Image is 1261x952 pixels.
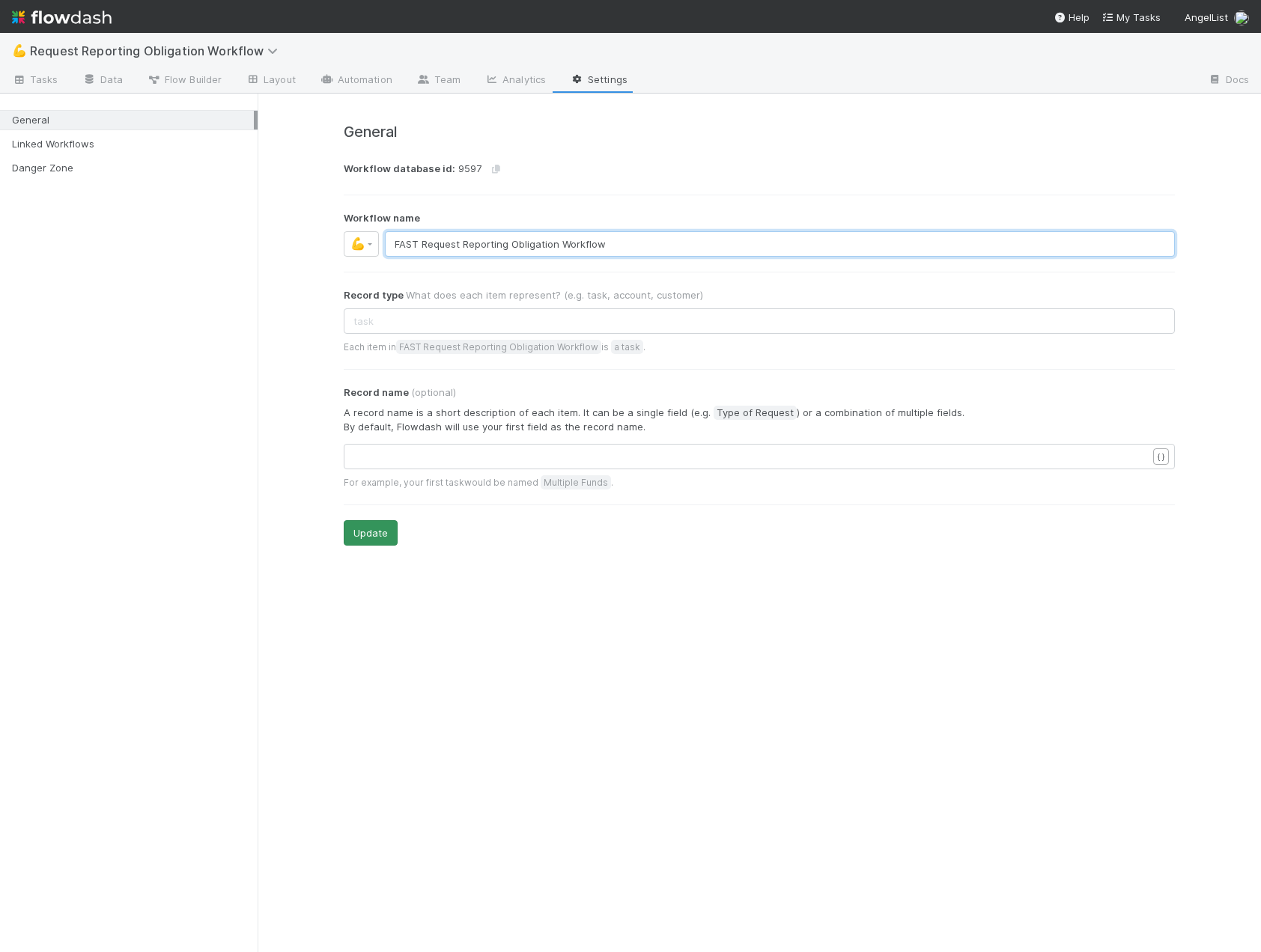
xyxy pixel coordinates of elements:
span: What does each item represent? (e.g. task, account, customer) [406,289,703,301]
a: Flow Builder [135,69,234,93]
a: My Tasks [1102,10,1161,25]
span: Request Reporting Obligation Workflow [30,43,285,58]
span: a task [611,340,643,354]
span: Tasks [12,72,58,87]
img: logo-inverted-e16ddd16eac7371096b0.svg [12,4,112,30]
a: Analytics [473,69,558,93]
span: (optional) [411,386,456,398]
button: { } [1153,448,1169,465]
div: Danger Zone [12,159,254,177]
span: FAST Request Reporting Obligation Workflow [396,340,601,354]
p: For example, your first task would be named . [344,475,1175,489]
span: Type of Request [714,406,797,420]
label: Workflow name [344,211,420,225]
div: Linked Workflows [12,135,254,153]
span: 💪 [12,44,27,57]
a: Automation [308,69,404,93]
div: Help [1054,10,1090,25]
button: Update [344,520,398,546]
span: Multiple Funds [541,475,611,489]
a: Data [70,69,135,93]
a: Team [404,69,473,93]
span: 💪 [350,237,365,250]
a: Docs [1196,69,1261,93]
span: 9597 [344,159,510,180]
a: Settings [558,69,639,93]
img: avatar_c0d2ec3f-77e2-40ea-8107-ee7bdb5edede.png [1234,10,1249,25]
h4: General [344,123,1175,141]
label: Record type [344,288,703,302]
a: Layout [234,69,308,93]
p: A record name is a short description of each item. It can be a single field (e.g. ) or a combinat... [344,406,1175,434]
a: 💪 [344,231,379,257]
div: General [12,111,254,129]
span: AngelList [1185,11,1228,23]
span: My Tasks [1102,11,1161,23]
label: Record name [344,385,456,400]
span: Flow Builder [147,72,222,87]
p: Each item in is . [344,340,1175,354]
input: task [344,308,1175,334]
span: Workflow database id: [344,162,455,174]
